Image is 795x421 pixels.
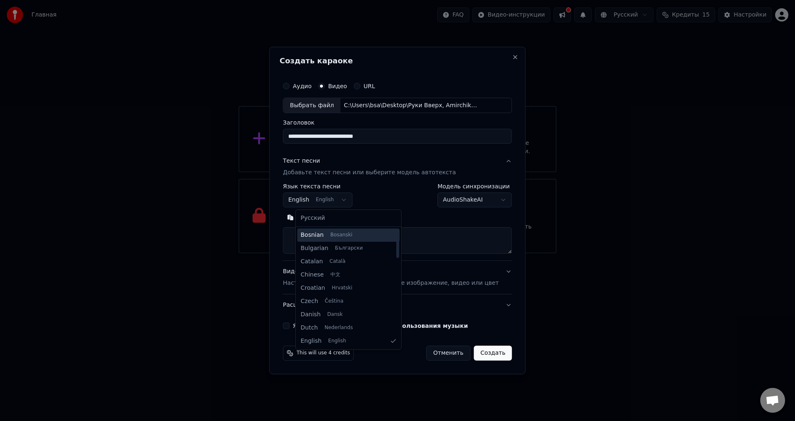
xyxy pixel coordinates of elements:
span: Български [335,245,363,252]
span: English [301,337,322,345]
span: Русский [301,214,325,222]
span: Nederlands [325,325,353,331]
span: Czech [301,297,318,306]
span: Bosanski [330,232,352,238]
span: English [328,338,346,344]
span: Chinese [301,271,324,279]
span: Català [330,258,345,265]
span: Bulgarian [301,244,328,253]
span: Danish [301,310,320,319]
span: 中文 [330,272,340,278]
span: Dansk [327,311,342,318]
span: Dutch [301,324,318,332]
span: Čeština [325,298,343,305]
span: Catalan [301,257,323,266]
span: Hrvatski [332,285,352,291]
span: Bosnian [301,231,324,239]
span: Croatian [301,284,325,292]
